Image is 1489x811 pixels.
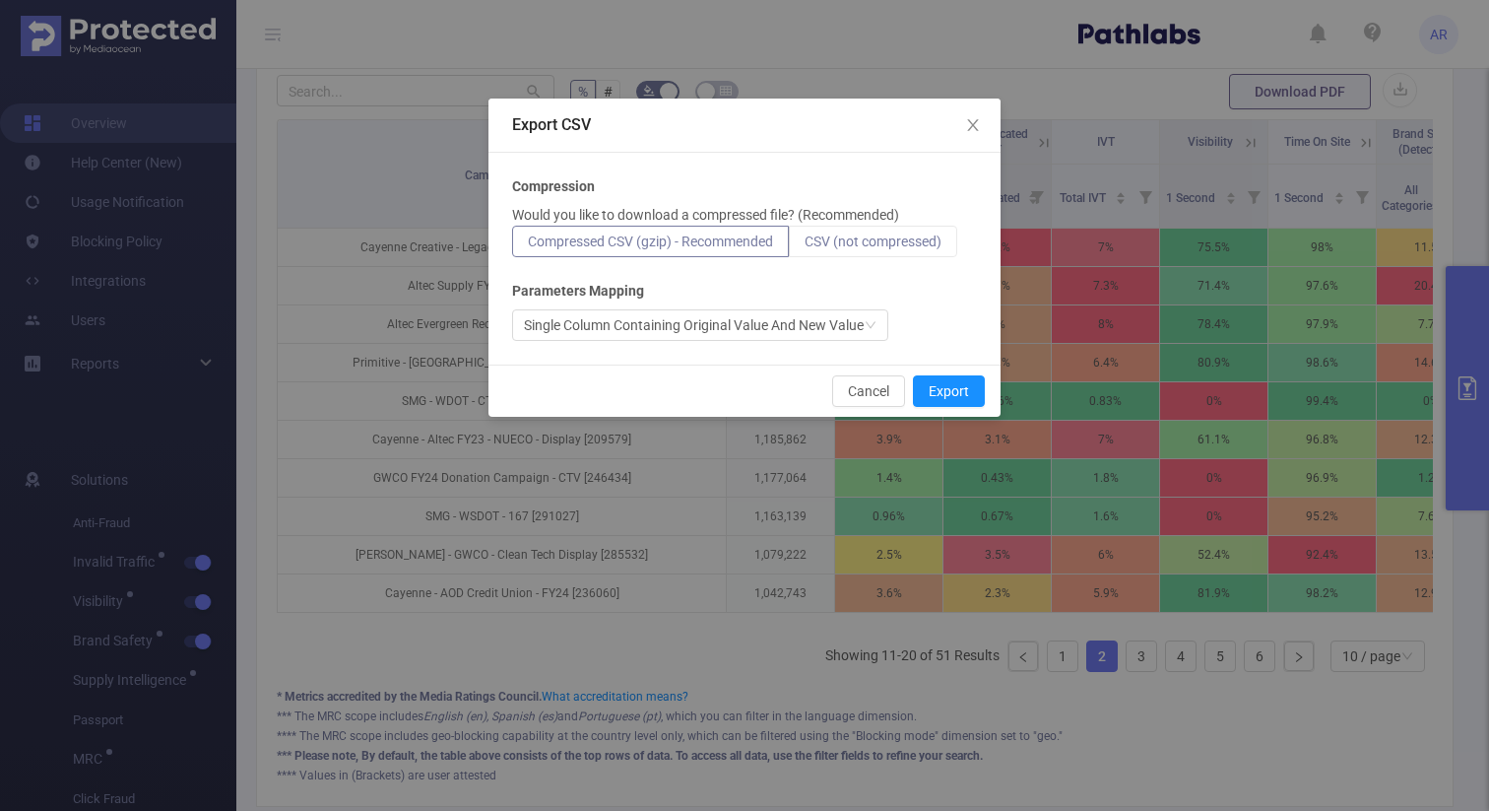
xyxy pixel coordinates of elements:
p: Would you like to download a compressed file? (Recommended) [512,205,899,226]
div: Single Column Containing Original Value And New Value [524,310,864,340]
b: Parameters Mapping [512,281,644,302]
span: Compressed CSV (gzip) - Recommended [528,234,773,249]
b: Compression [512,176,595,197]
i: icon: close [965,117,981,133]
div: Export CSV [512,114,977,136]
button: Close [945,99,1001,154]
button: Export [913,375,985,407]
button: Cancel [832,375,905,407]
span: CSV (not compressed) [805,234,941,249]
i: icon: down [865,319,876,333]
